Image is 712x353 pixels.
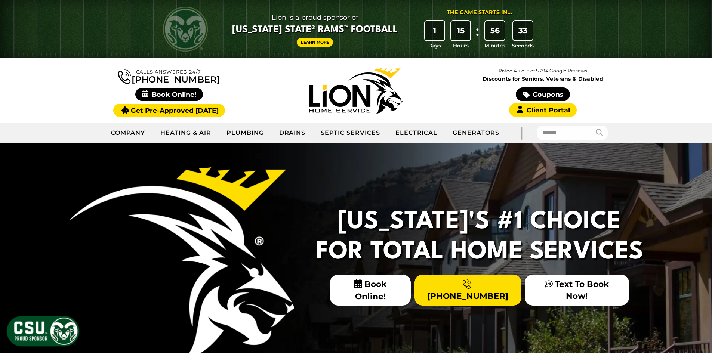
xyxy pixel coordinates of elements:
[451,21,471,40] div: 15
[414,275,521,305] a: [PHONE_NUMBER]
[330,275,411,306] span: Book Online!
[388,124,446,142] a: Electrical
[428,42,441,49] span: Days
[507,123,537,143] div: |
[485,21,505,40] div: 56
[513,21,533,40] div: 33
[309,68,403,114] img: Lion Home Service
[516,87,570,101] a: Coupons
[232,12,398,24] span: Lion is a proud sponsor of
[447,9,512,17] div: The Game Starts in...
[512,42,534,49] span: Seconds
[163,7,208,52] img: CSU Rams logo
[313,124,388,142] a: Septic Services
[6,315,80,347] img: CSU Sponsor Badge
[153,124,219,142] a: Heating & Air
[297,38,333,47] a: Learn More
[425,21,444,40] div: 1
[219,124,272,142] a: Plumbing
[453,42,469,49] span: Hours
[113,104,225,117] a: Get Pre-Approved [DATE]
[272,124,314,142] a: Drains
[135,88,203,101] span: Book Online!
[451,76,635,81] span: Discounts for Seniors, Veterans & Disabled
[484,42,505,49] span: Minutes
[509,103,576,117] a: Client Portal
[104,124,153,142] a: Company
[118,68,220,84] a: [PHONE_NUMBER]
[311,207,648,267] h2: [US_STATE]'s #1 Choice For Total Home Services
[445,124,507,142] a: Generators
[525,275,629,305] a: Text To Book Now!
[449,67,636,75] p: Rated 4.7 out of 5,294 Google Reviews
[232,24,398,36] span: [US_STATE] State® Rams™ Football
[474,21,481,50] div: :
